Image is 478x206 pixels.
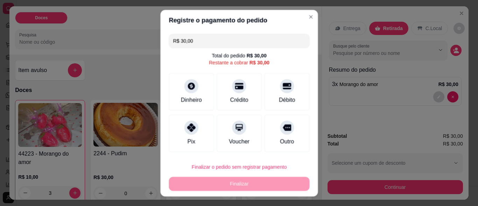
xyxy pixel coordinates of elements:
div: Débito [279,96,295,104]
div: Outro [280,137,294,146]
div: Dinheiro [181,96,202,104]
header: Registre o pagamento do pedido [160,10,318,31]
div: R$ 30,00 [246,52,266,59]
input: Ex.: hambúrguer de cordeiro [173,34,305,48]
div: Pix [187,137,195,146]
div: R$ 30,00 [249,59,269,66]
div: Crédito [230,96,248,104]
button: Close [305,11,316,22]
div: Voucher [229,137,249,146]
div: Total do pedido [212,52,267,59]
div: Restante a cobrar [209,59,269,66]
button: Finalizar o pedido sem registrar pagamento [169,159,309,173]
